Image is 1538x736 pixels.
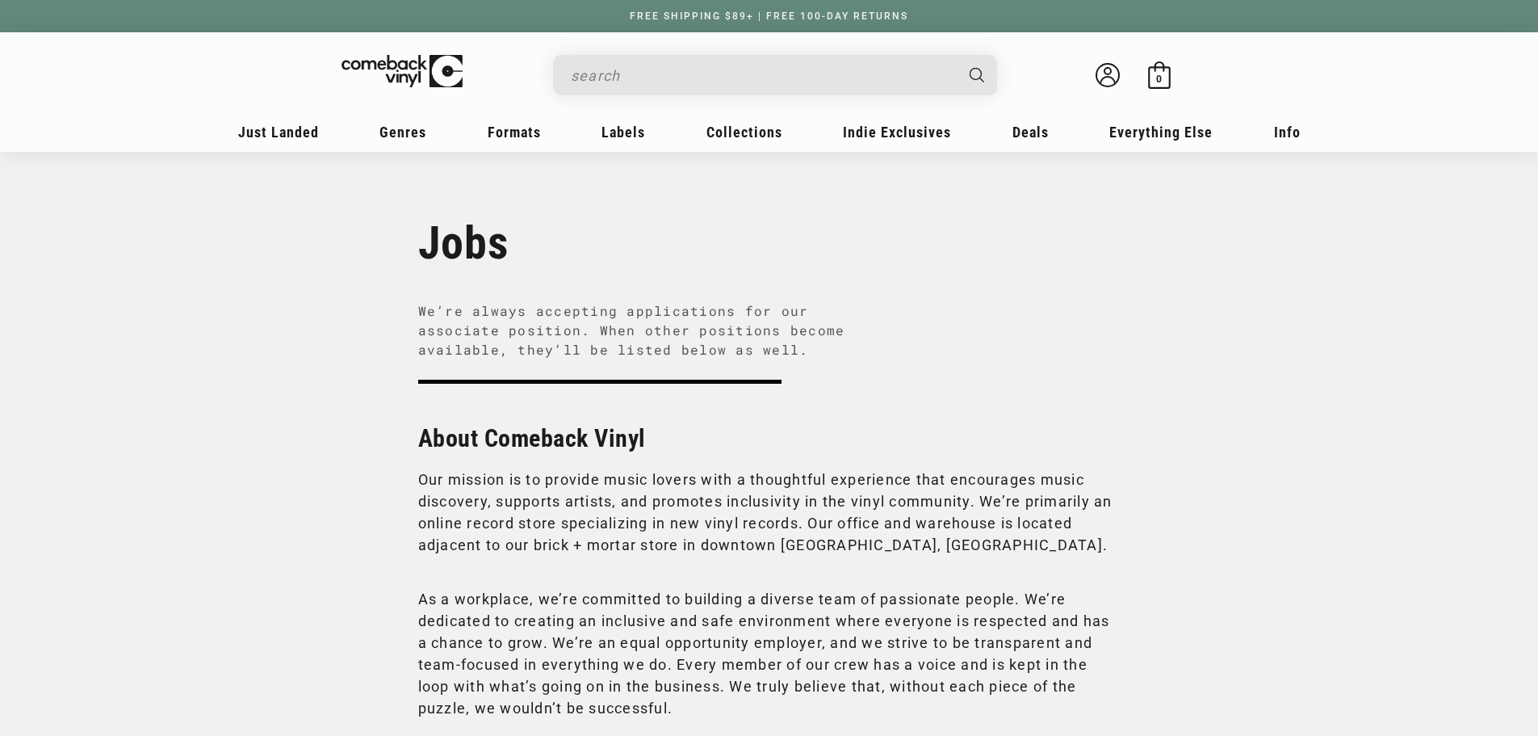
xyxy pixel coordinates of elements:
[379,124,426,141] span: Genres
[1109,124,1213,141] span: Everything Else
[601,124,645,141] span: Labels
[1156,73,1162,85] span: 0
[553,55,997,95] div: Search
[571,59,953,92] input: search
[418,424,1121,452] h2: About Comeback Vinyl
[1012,124,1049,141] span: Deals
[843,124,951,141] span: Indie Exclusives
[418,469,1121,556] p: Our mission is to provide music lovers with a thoughtful experience that encourages music discove...
[418,217,1121,270] h1: Jobs
[955,55,999,95] button: Search
[418,301,882,360] p: We’re always accepting applications for our associate position. When other positions become avail...
[418,588,1121,719] p: As a workplace, we’re committed to building a diverse team of passionate people. We’re dedicated ...
[238,124,319,141] span: Just Landed
[706,124,782,141] span: Collections
[1274,124,1301,141] span: Info
[488,124,541,141] span: Formats
[614,11,924,22] a: FREE SHIPPING $89+ | FREE 100-DAY RETURNS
